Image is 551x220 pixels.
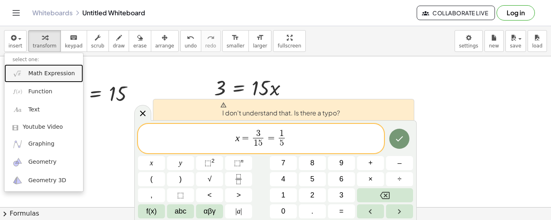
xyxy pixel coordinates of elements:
[398,174,402,185] span: ÷
[299,188,326,202] button: 2
[4,171,83,189] a: Geometry 3D
[254,139,258,148] span: 1
[23,123,63,131] span: Youtube Video
[236,132,240,143] var: x
[270,172,297,186] button: 4
[8,43,22,49] span: insert
[310,158,314,169] span: 8
[532,43,543,49] span: load
[278,43,301,49] span: fullscreen
[459,43,478,49] span: settings
[150,158,153,169] span: x
[150,190,152,201] span: ,
[4,119,83,135] a: Youtube Video
[4,153,83,171] a: Geometry
[207,33,215,43] i: redo
[455,30,483,52] button: settings
[13,68,23,78] img: sqrt_x.png
[489,43,499,49] span: new
[196,172,223,186] button: Square root
[357,156,384,170] button: Plus
[280,129,284,138] span: 1
[28,30,61,52] button: transform
[205,159,211,167] span: ⬚
[13,139,23,149] img: ggb-graphing.svg
[236,206,242,217] span: a
[179,174,182,185] span: )
[32,9,73,17] a: Whiteboards
[339,206,344,217] span: =
[28,70,75,78] span: Math Expression
[196,204,223,218] button: Greek alphabet
[4,135,83,153] a: Graphing
[196,156,223,170] button: Squared
[240,133,251,143] span: =
[310,174,314,185] span: 5
[175,206,186,217] span: abc
[28,158,56,166] span: Geometry
[138,188,165,202] button: ,
[138,172,165,186] button: (
[138,204,165,218] button: Functions
[505,30,526,52] button: save
[208,174,212,185] span: √
[13,175,23,185] img: ggb-3d.svg
[196,188,223,202] button: Less than
[386,204,413,218] button: Right arrow
[33,43,56,49] span: transform
[236,190,241,201] span: >
[256,129,261,138] span: 3
[4,30,27,52] button: insert
[510,43,521,49] span: save
[236,207,237,215] span: |
[113,43,125,49] span: draw
[484,30,504,52] button: new
[167,204,194,218] button: Alphabet
[310,190,314,201] span: 2
[13,105,23,115] img: Aa.png
[328,156,355,170] button: 9
[240,207,242,215] span: |
[179,158,182,169] span: y
[13,157,23,167] img: ggb-geometry.svg
[389,129,409,149] button: Done
[357,188,413,202] button: Backspace
[225,204,252,218] button: Absolute value
[70,33,77,43] i: keyboard
[150,174,153,185] span: (
[201,30,221,52] button: redoredo
[129,30,151,52] button: erase
[328,188,355,202] button: 3
[234,159,241,167] span: ⬚
[273,30,305,52] button: fullscreen
[28,140,54,148] span: Graphing
[386,156,413,170] button: Minus
[61,30,87,52] button: keyboardkeypad
[205,43,216,49] span: redo
[167,172,194,186] button: )
[311,206,313,217] span: .
[328,204,355,218] button: Equals
[87,30,109,52] button: scrub
[138,156,165,170] button: x
[4,64,83,82] a: Math Expression
[10,6,23,19] button: Toggle navigation
[204,206,216,217] span: αβγ
[368,174,373,185] span: ×
[265,133,277,143] span: =
[225,156,252,170] button: Superscript
[357,172,384,186] button: Times
[241,158,244,164] sup: n
[339,190,343,201] span: 3
[248,30,271,52] button: format_sizelarger
[339,158,343,169] span: 9
[417,6,495,20] button: Collaborate Live
[281,174,285,185] span: 4
[299,156,326,170] button: 8
[270,204,297,218] button: 0
[227,43,244,49] span: smaller
[270,188,297,202] button: 1
[133,43,146,49] span: erase
[167,156,194,170] button: y
[225,172,252,186] button: Fraction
